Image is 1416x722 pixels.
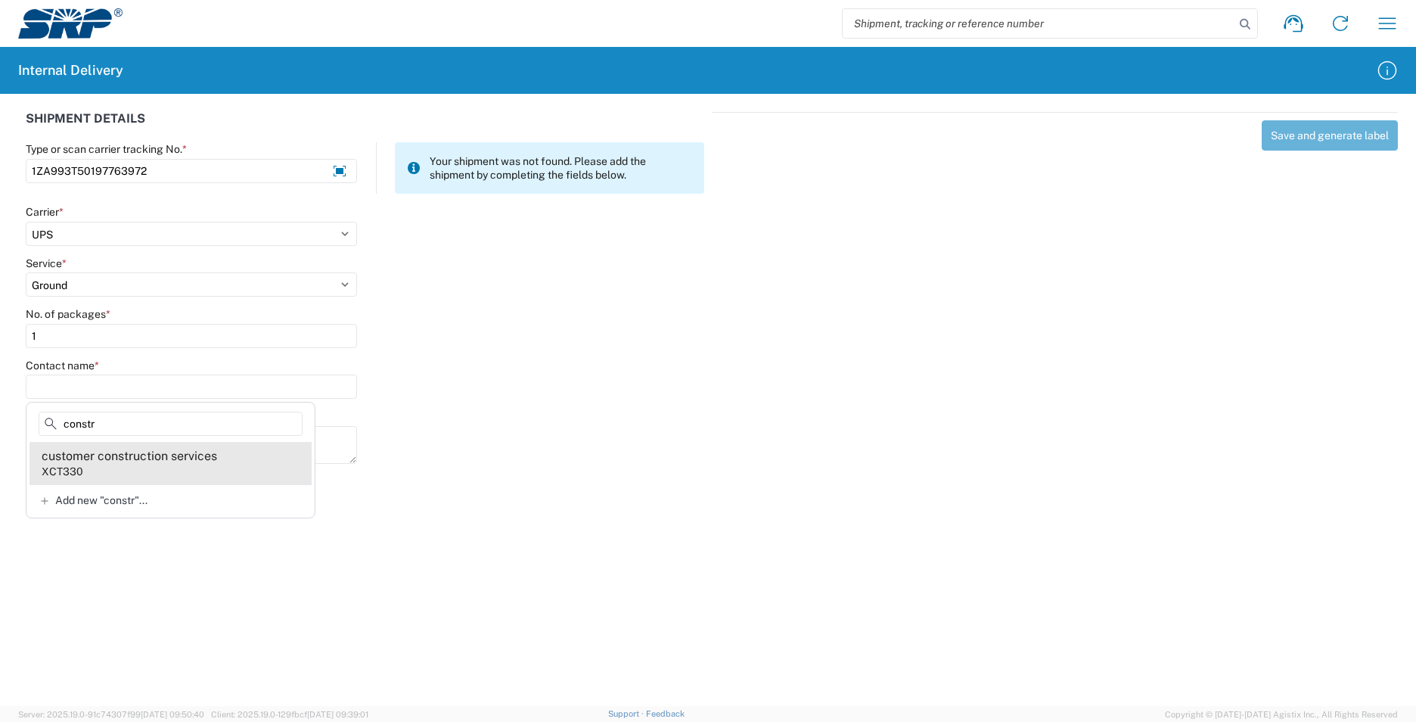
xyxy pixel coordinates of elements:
div: customer construction services [42,448,217,465]
label: No. of packages [26,307,110,321]
span: Your shipment was not found. Please add the shipment by completing the fields below. [430,154,692,182]
div: XCT330 [42,465,83,478]
a: Feedback [646,709,685,718]
div: SHIPMENT DETAILS [26,112,704,142]
img: srp [18,8,123,39]
input: Shipment, tracking or reference number [843,9,1234,38]
h2: Internal Delivery [18,61,123,79]
label: Type or scan carrier tracking No. [26,142,187,156]
label: Service [26,257,67,270]
span: [DATE] 09:39:01 [307,710,368,719]
label: Carrier [26,205,64,219]
label: Contact name [26,359,99,372]
span: Server: 2025.19.0-91c74307f99 [18,710,204,719]
span: [DATE] 09:50:40 [141,710,204,719]
span: Copyright © [DATE]-[DATE] Agistix Inc., All Rights Reserved [1165,708,1398,721]
span: Add new "constr"... [55,493,147,507]
a: Support [608,709,646,718]
span: Client: 2025.19.0-129fbcf [211,710,368,719]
